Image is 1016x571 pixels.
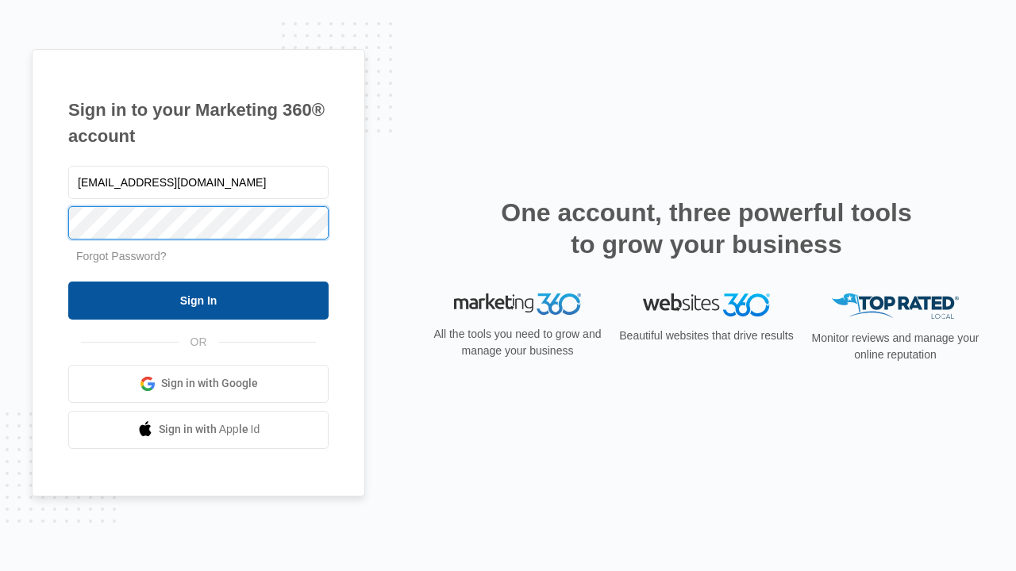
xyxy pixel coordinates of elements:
[454,293,581,316] img: Marketing 360
[68,282,329,320] input: Sign In
[618,328,795,344] p: Beautiful websites that drive results
[429,326,606,359] p: All the tools you need to grow and manage your business
[161,375,258,392] span: Sign in with Google
[76,250,167,263] a: Forgot Password?
[496,197,917,260] h2: One account, three powerful tools to grow your business
[68,166,329,199] input: Email
[159,421,260,438] span: Sign in with Apple Id
[832,293,959,320] img: Top Rated Local
[643,293,770,316] img: Websites 360
[179,334,218,351] span: OR
[806,330,984,363] p: Monitor reviews and manage your online reputation
[68,97,329,149] h1: Sign in to your Marketing 360® account
[68,365,329,403] a: Sign in with Google
[68,411,329,449] a: Sign in with Apple Id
